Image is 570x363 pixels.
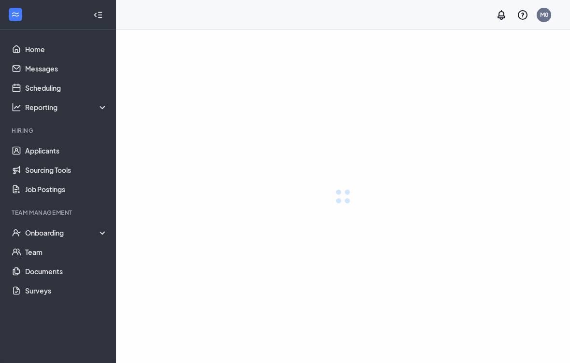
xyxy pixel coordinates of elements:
a: Messages [25,59,108,78]
svg: QuestionInfo [517,9,528,21]
div: Reporting [25,102,108,112]
a: Job Postings [25,180,108,199]
div: Onboarding [25,228,108,237]
a: Home [25,40,108,59]
a: Scheduling [25,78,108,98]
svg: Analysis [12,102,21,112]
a: Team [25,242,108,262]
div: Hiring [12,126,106,135]
a: Applicants [25,141,108,160]
div: Team Management [12,209,106,217]
svg: WorkstreamLogo [11,10,20,19]
a: Sourcing Tools [25,160,108,180]
a: Surveys [25,281,108,300]
svg: Notifications [496,9,507,21]
a: Documents [25,262,108,281]
svg: UserCheck [12,228,21,237]
svg: Collapse [93,10,103,20]
div: M0 [540,11,548,19]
